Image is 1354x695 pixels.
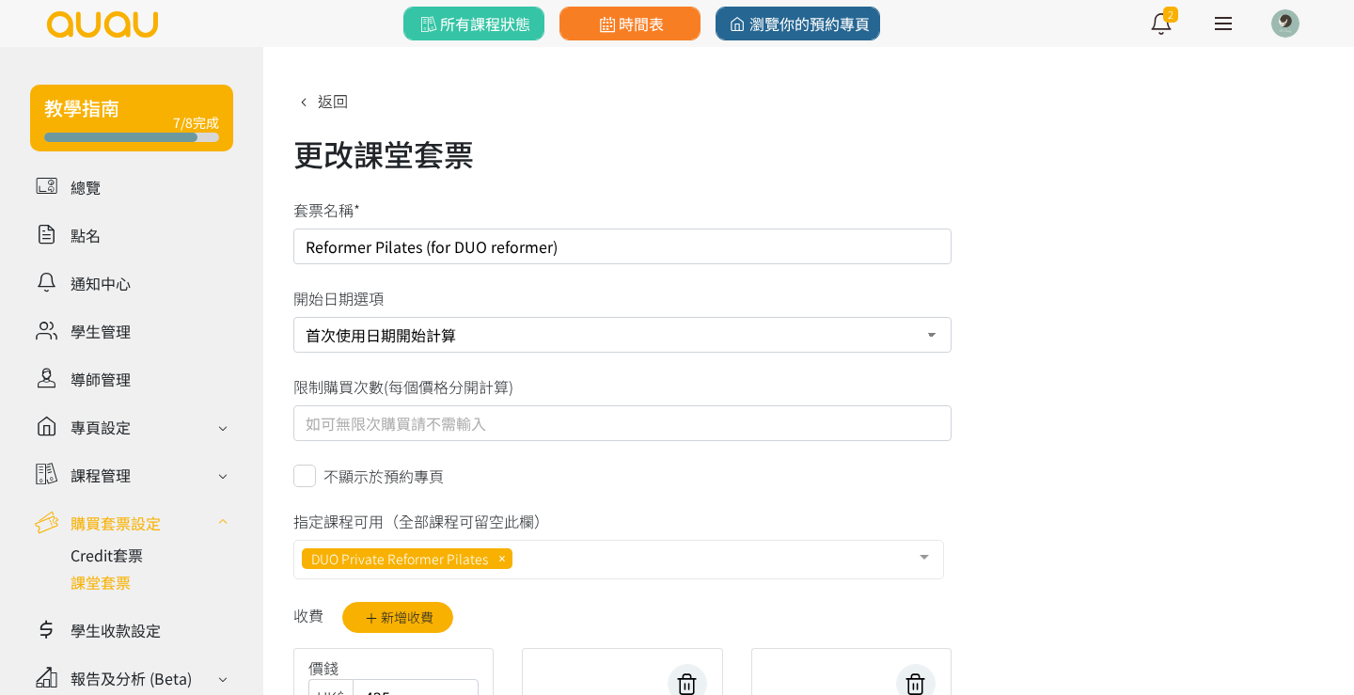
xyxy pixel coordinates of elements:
img: logo.svg [45,11,160,38]
h1: 更改課堂套票 [293,131,1324,176]
a: 返回 [293,89,348,112]
span: 2 [1163,7,1178,23]
a: 瀏覽你的預約專頁 [716,7,880,40]
a: 所有課程狀態 [403,7,544,40]
a: 時間表 [559,7,701,40]
span: 瀏覽你的預約專頁 [726,12,870,35]
input: 如可無限次購買請不需輸入 [293,405,952,441]
label: 限制購買次數(每個價格分開計算) [293,375,513,398]
input: 請輸入套票名稱 [293,229,952,264]
label: 不顯示於預約專頁 [323,465,444,487]
div: 購買套票設定 [71,512,161,534]
label: 套票名稱* [293,198,360,221]
span: 返回 [318,89,348,112]
div: 專頁設定 [71,416,131,438]
div: 價錢 [294,656,493,679]
span: DUO Private Reformer Pilates [311,549,488,568]
label: 指定課程可用（全部課程可留空此欄） [293,510,549,532]
label: 收費 [293,604,323,626]
span: 時間表 [595,12,664,35]
label: 開始日期選項 [293,287,384,309]
button: 新增收費 [342,602,453,633]
div: 報告及分析 (Beta) [71,667,192,689]
div: 課程管理 [71,464,131,486]
span: 所有課程狀態 [417,12,530,35]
